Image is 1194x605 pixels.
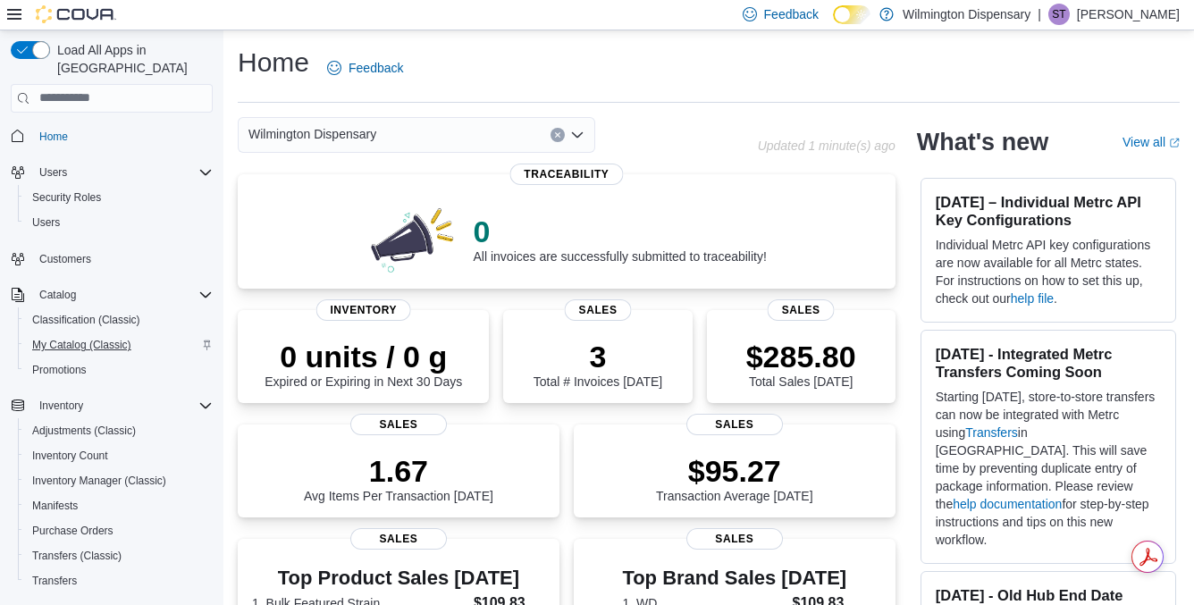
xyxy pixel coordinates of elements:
a: Customers [32,248,98,270]
span: My Catalog (Classic) [32,338,131,352]
a: Users [25,212,67,233]
span: Classification (Classic) [25,309,213,331]
span: Transfers (Classic) [25,545,213,567]
button: Users [4,160,220,185]
a: help documentation [953,497,1062,511]
button: Clear input [551,128,565,142]
button: Manifests [18,493,220,518]
a: View allExternal link [1123,135,1180,149]
span: Inventory Manager (Classic) [25,470,213,492]
span: Adjustments (Classic) [32,424,136,438]
span: Wilmington Dispensary [248,123,376,145]
h1: Home [238,45,309,80]
div: Total Sales [DATE] [746,339,856,389]
span: Manifests [32,499,78,513]
img: Cova [36,5,116,23]
button: Users [18,210,220,235]
button: Catalog [4,282,220,307]
a: Classification (Classic) [25,309,147,331]
a: Transfers (Classic) [25,545,129,567]
span: Customers [32,248,213,270]
span: Transfers [25,570,213,592]
span: Load All Apps in [GEOGRAPHIC_DATA] [50,41,213,77]
span: Inventory Count [32,449,108,463]
p: 0 units / 0 g [265,339,462,374]
div: Transaction Average [DATE] [656,453,813,503]
button: Open list of options [570,128,584,142]
span: My Catalog (Classic) [25,334,213,356]
span: Sales [350,414,447,435]
span: Feedback [349,59,403,77]
span: Inventory Count [25,445,213,466]
a: Inventory Manager (Classic) [25,470,173,492]
button: Transfers [18,568,220,593]
span: Security Roles [25,187,213,208]
span: Sales [350,528,447,550]
span: Users [25,212,213,233]
span: Security Roles [32,190,101,205]
span: Catalog [32,284,213,306]
span: Manifests [25,495,213,517]
span: Catalog [39,288,76,302]
span: Dark Mode [833,24,834,25]
div: Avg Items Per Transaction [DATE] [304,453,493,503]
p: Starting [DATE], store-to-store transfers can now be integrated with Metrc using in [GEOGRAPHIC_D... [936,388,1161,549]
span: Promotions [32,363,87,377]
p: 0 [474,214,767,249]
button: My Catalog (Classic) [18,332,220,357]
span: Users [32,162,213,183]
img: 0 [366,203,459,274]
p: | [1038,4,1041,25]
a: Security Roles [25,187,108,208]
button: Adjustments (Classic) [18,418,220,443]
span: Inventory [315,299,411,321]
span: Purchase Orders [32,524,114,538]
span: Traceability [509,164,623,185]
span: Purchase Orders [25,520,213,542]
button: Catalog [32,284,83,306]
button: Inventory Count [18,443,220,468]
span: Home [32,125,213,147]
p: Wilmington Dispensary [903,4,1030,25]
a: Home [32,126,75,147]
span: Users [39,165,67,180]
span: Home [39,130,68,144]
a: Transfers [25,570,84,592]
h3: [DATE] – Individual Metrc API Key Configurations [936,193,1161,229]
span: ST [1052,4,1065,25]
p: Updated 1 minute(s) ago [758,139,895,153]
span: Sales [686,528,783,550]
span: Inventory Manager (Classic) [32,474,166,488]
button: Inventory [4,393,220,418]
button: Promotions [18,357,220,382]
a: help file [1011,291,1054,306]
button: Transfers (Classic) [18,543,220,568]
span: Transfers [32,574,77,588]
span: Sales [768,299,835,321]
span: Transfers (Classic) [32,549,122,563]
p: $95.27 [656,453,813,489]
h3: [DATE] - Integrated Metrc Transfers Coming Soon [936,345,1161,381]
button: Customers [4,246,220,272]
button: Home [4,123,220,149]
span: Sales [565,299,632,321]
div: Expired or Expiring in Next 30 Days [265,339,462,389]
h3: Top Brand Sales [DATE] [622,567,846,589]
button: Users [32,162,74,183]
h3: [DATE] - Old Hub End Date [936,586,1161,604]
span: Promotions [25,359,213,381]
p: [PERSON_NAME] [1077,4,1180,25]
span: Inventory [32,395,213,416]
span: Feedback [764,5,819,23]
span: Customers [39,252,91,266]
a: Promotions [25,359,94,381]
div: Sydney Taylor [1048,4,1070,25]
button: Security Roles [18,185,220,210]
input: Dark Mode [833,5,870,24]
span: Inventory [39,399,83,413]
a: Transfers [965,425,1018,440]
button: Inventory Manager (Classic) [18,468,220,493]
a: Purchase Orders [25,520,121,542]
span: Adjustments (Classic) [25,420,213,441]
h2: What's new [917,128,1048,156]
